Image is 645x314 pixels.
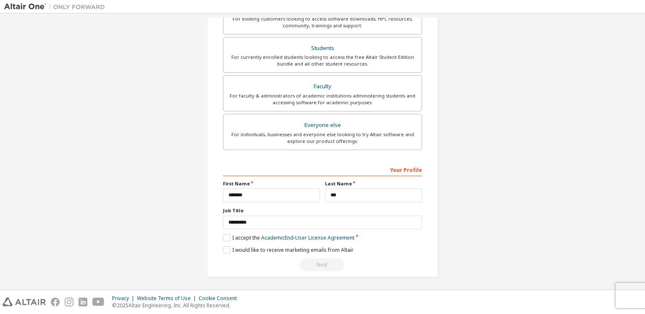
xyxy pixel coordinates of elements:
[325,180,422,187] label: Last Name
[223,180,320,187] label: First Name
[228,92,417,106] div: For faculty & administrators of academic institutions administering students and accessing softwa...
[228,54,417,67] div: For currently enrolled students looking to access the free Altair Student Edition bundle and all ...
[223,163,422,176] div: Your Profile
[199,295,242,302] div: Cookie Consent
[261,234,354,241] a: Academic End-User License Agreement
[4,3,109,11] img: Altair One
[137,295,199,302] div: Website Terms of Use
[51,298,60,306] img: facebook.svg
[223,234,354,241] label: I accept the
[79,298,87,306] img: linkedin.svg
[228,119,417,131] div: Everyone else
[65,298,73,306] img: instagram.svg
[228,42,417,54] div: Students
[228,131,417,145] div: For individuals, businesses and everyone else looking to try Altair software and explore our prod...
[223,259,422,271] div: You need to provide your academic email
[92,298,105,306] img: youtube.svg
[112,295,137,302] div: Privacy
[112,302,242,309] p: © 2025 Altair Engineering, Inc. All Rights Reserved.
[228,16,417,29] div: For existing customers looking to access software downloads, HPC resources, community, trainings ...
[223,246,354,253] label: I would like to receive marketing emails from Altair
[223,207,422,214] label: Job Title
[228,81,417,92] div: Faculty
[3,298,46,306] img: altair_logo.svg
